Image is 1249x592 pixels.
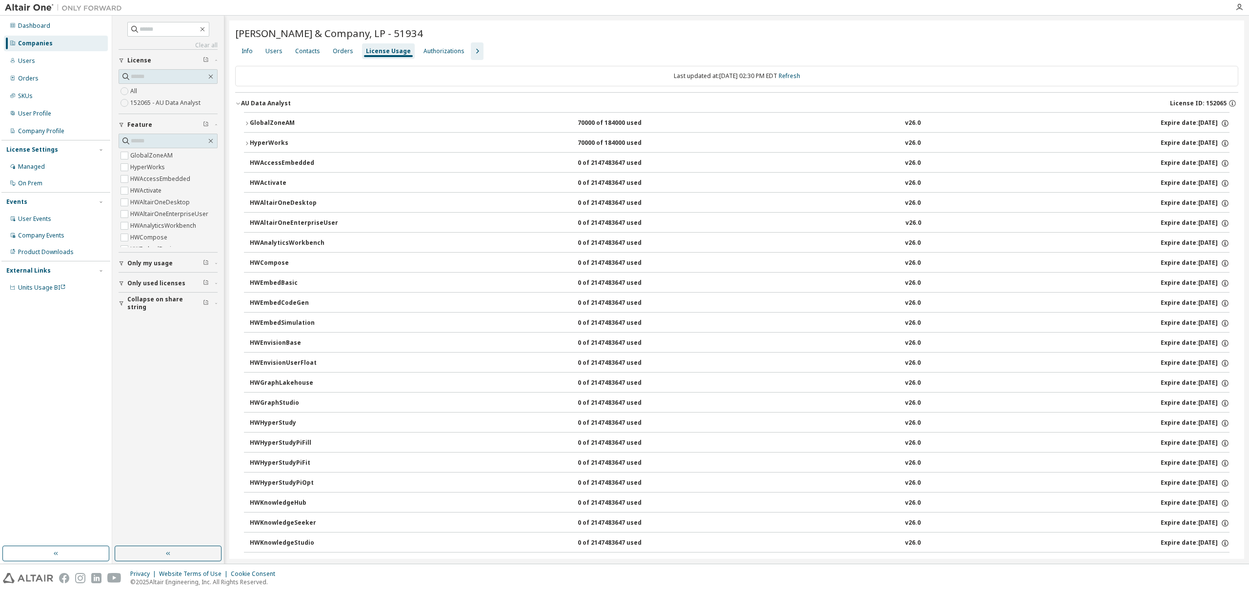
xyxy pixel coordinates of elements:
[250,533,1229,554] button: HWKnowledgeStudio0 of 2147483647 usedv26.0Expire date:[DATE]
[905,199,921,208] div: v26.0
[18,75,39,82] div: Orders
[18,232,64,239] div: Company Events
[18,57,35,65] div: Users
[130,578,281,586] p: © 2025 Altair Engineering, Inc. All Rights Reserved.
[250,513,1229,534] button: HWKnowledgeSeeker0 of 2147483647 usedv26.0Expire date:[DATE]
[1161,379,1229,388] div: Expire date: [DATE]
[250,553,1229,574] button: HWKnowledgeStudioSpark0 of 2147483647 usedv26.0Expire date:[DATE]
[127,121,152,129] span: Feature
[107,573,121,583] img: youtube.svg
[905,119,921,128] div: v26.0
[127,279,185,287] span: Only used licenses
[203,121,209,129] span: Clear filter
[119,273,218,294] button: Only used licenses
[578,519,665,528] div: 0 of 2147483647 used
[244,113,1229,134] button: GlobalZoneAM70000 of 184000 usedv26.0Expire date:[DATE]
[250,279,338,288] div: HWEmbedBasic
[1161,279,1229,288] div: Expire date: [DATE]
[235,26,423,40] span: [PERSON_NAME] & Company, LP - 51934
[6,198,27,206] div: Events
[578,339,665,348] div: 0 of 2147483647 used
[578,459,665,468] div: 0 of 2147483647 used
[905,279,921,288] div: v26.0
[130,185,163,197] label: HWActivate
[905,439,921,448] div: v26.0
[250,379,338,388] div: HWGraphLakehouse
[1161,479,1229,488] div: Expire date: [DATE]
[130,173,192,185] label: HWAccessEmbedded
[578,199,665,208] div: 0 of 2147483647 used
[1161,299,1229,308] div: Expire date: [DATE]
[18,22,50,30] div: Dashboard
[250,233,1229,254] button: HWAnalyticsWorkbench0 of 2147483647 usedv26.0Expire date:[DATE]
[333,47,353,55] div: Orders
[905,179,921,188] div: v26.0
[250,159,338,168] div: HWAccessEmbedded
[127,259,173,267] span: Only my usage
[250,359,338,368] div: HWEnvisionUserFloat
[578,359,665,368] div: 0 of 2147483647 used
[130,150,175,161] label: GlobalZoneAM
[905,299,921,308] div: v26.0
[578,279,665,288] div: 0 of 2147483647 used
[18,127,64,135] div: Company Profile
[578,499,665,508] div: 0 of 2147483647 used
[130,161,167,173] label: HyperWorks
[250,399,338,408] div: HWGraphStudio
[905,239,921,248] div: v26.0
[250,539,338,548] div: HWKnowledgeStudio
[578,319,665,328] div: 0 of 2147483647 used
[91,573,101,583] img: linkedin.svg
[250,173,1229,194] button: HWActivate0 of 2147483647 usedv26.0Expire date:[DATE]
[242,47,253,55] div: Info
[250,299,338,308] div: HWEmbedCodeGen
[1161,419,1229,428] div: Expire date: [DATE]
[250,479,338,488] div: HWHyperStudyPiOpt
[1161,499,1229,508] div: Expire date: [DATE]
[1161,239,1229,248] div: Expire date: [DATE]
[18,248,74,256] div: Product Downloads
[578,239,665,248] div: 0 of 2147483647 used
[250,153,1229,174] button: HWAccessEmbedded0 of 2147483647 usedv26.0Expire date:[DATE]
[130,570,159,578] div: Privacy
[578,259,665,268] div: 0 of 2147483647 used
[1161,219,1229,228] div: Expire date: [DATE]
[235,66,1238,86] div: Last updated at: [DATE] 02:30 PM EDT
[250,273,1229,294] button: HWEmbedBasic0 of 2147483647 usedv26.0Expire date:[DATE]
[1161,439,1229,448] div: Expire date: [DATE]
[578,419,665,428] div: 0 of 2147483647 used
[1161,259,1229,268] div: Expire date: [DATE]
[250,499,338,508] div: HWKnowledgeHub
[905,479,921,488] div: v26.0
[18,110,51,118] div: User Profile
[241,99,291,107] div: AU Data Analyst
[250,519,338,528] div: HWKnowledgeSeeker
[905,259,921,268] div: v26.0
[250,459,338,468] div: HWHyperStudyPiFit
[779,72,800,80] a: Refresh
[250,453,1229,474] button: HWHyperStudyPiFit0 of 2147483647 usedv26.0Expire date:[DATE]
[3,573,53,583] img: altair_logo.svg
[578,299,665,308] div: 0 of 2147483647 used
[578,119,665,128] div: 70000 of 184000 used
[1161,199,1229,208] div: Expire date: [DATE]
[423,47,464,55] div: Authorizations
[250,433,1229,454] button: HWHyperStudyPiFill0 of 2147483647 usedv26.0Expire date:[DATE]
[905,379,921,388] div: v26.0
[5,3,127,13] img: Altair One
[366,47,411,55] div: License Usage
[1161,539,1229,548] div: Expire date: [DATE]
[578,179,665,188] div: 0 of 2147483647 used
[203,259,209,267] span: Clear filter
[250,253,1229,274] button: HWCompose0 of 2147483647 usedv26.0Expire date:[DATE]
[18,39,53,47] div: Companies
[18,283,66,292] span: Units Usage BI
[231,570,281,578] div: Cookie Consent
[905,319,921,328] div: v26.0
[18,92,33,100] div: SKUs
[244,133,1229,154] button: HyperWorks70000 of 184000 usedv26.0Expire date:[DATE]
[250,493,1229,514] button: HWKnowledgeHub0 of 2147483647 usedv26.0Expire date:[DATE]
[1161,179,1229,188] div: Expire date: [DATE]
[250,239,338,248] div: HWAnalyticsWorkbench
[1161,139,1229,148] div: Expire date: [DATE]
